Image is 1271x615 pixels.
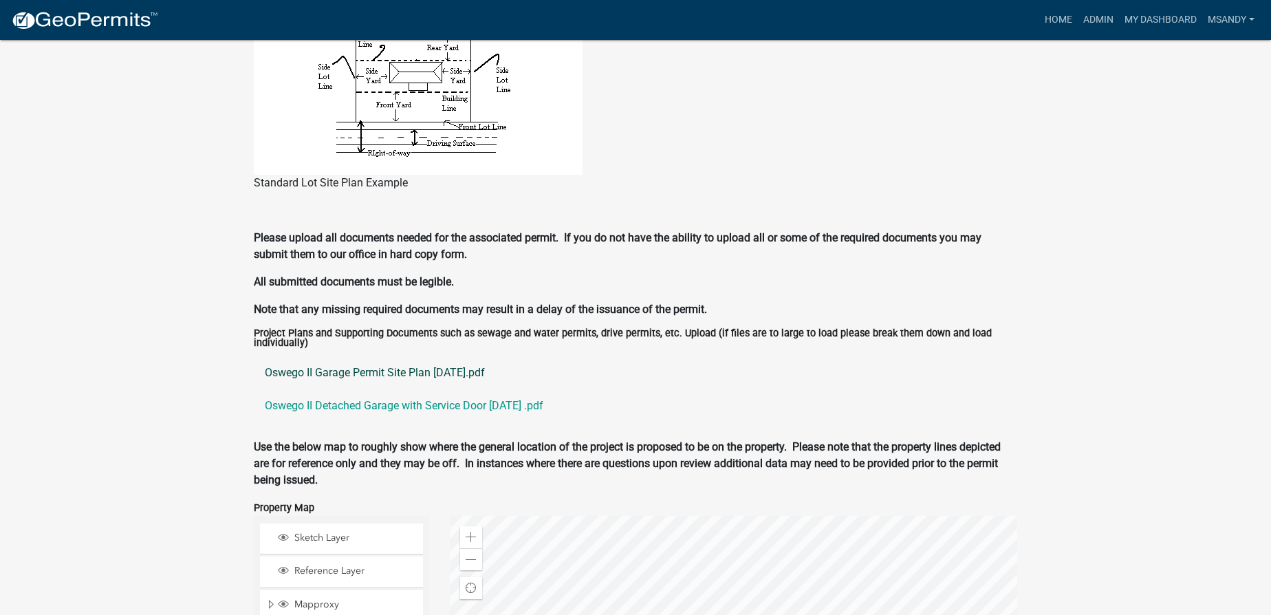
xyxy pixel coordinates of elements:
[291,565,418,577] span: Reference Layer
[460,548,482,570] div: Zoom out
[291,598,418,611] span: Mapproxy
[265,598,276,613] span: Expand
[254,389,1017,422] a: Oswego II Detached Garage with Service Door [DATE] .pdf
[291,532,418,544] span: Sketch Layer
[254,303,707,316] strong: Note that any missing required documents may result in a delay of the issuance of the permit.
[276,532,418,546] div: Sketch Layer
[460,577,482,599] div: Find my location
[460,526,482,548] div: Zoom in
[254,440,1001,486] strong: Use the below map to roughly show where the general location of the project is proposed to be on ...
[1039,7,1078,33] a: Home
[254,356,1017,389] a: Oswego II Garage Permit Site Plan [DATE].pdf
[1078,7,1119,33] a: Admin
[254,231,981,261] strong: Please upload all documents needed for the associated permit. If you do not have the ability to u...
[1202,7,1260,33] a: msandy
[260,557,423,587] li: Reference Layer
[276,565,418,579] div: Reference Layer
[276,598,418,612] div: Mapproxy
[260,524,423,554] li: Sketch Layer
[254,504,314,513] label: Property Map
[254,175,1017,191] figcaption: Standard Lot Site Plan Example
[254,275,454,288] strong: All submitted documents must be legible.
[1119,7,1202,33] a: My Dashboard
[254,329,1017,349] label: Project Plans and Supporting Documents such as sewage and water permits, drive permits, etc. Uplo...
